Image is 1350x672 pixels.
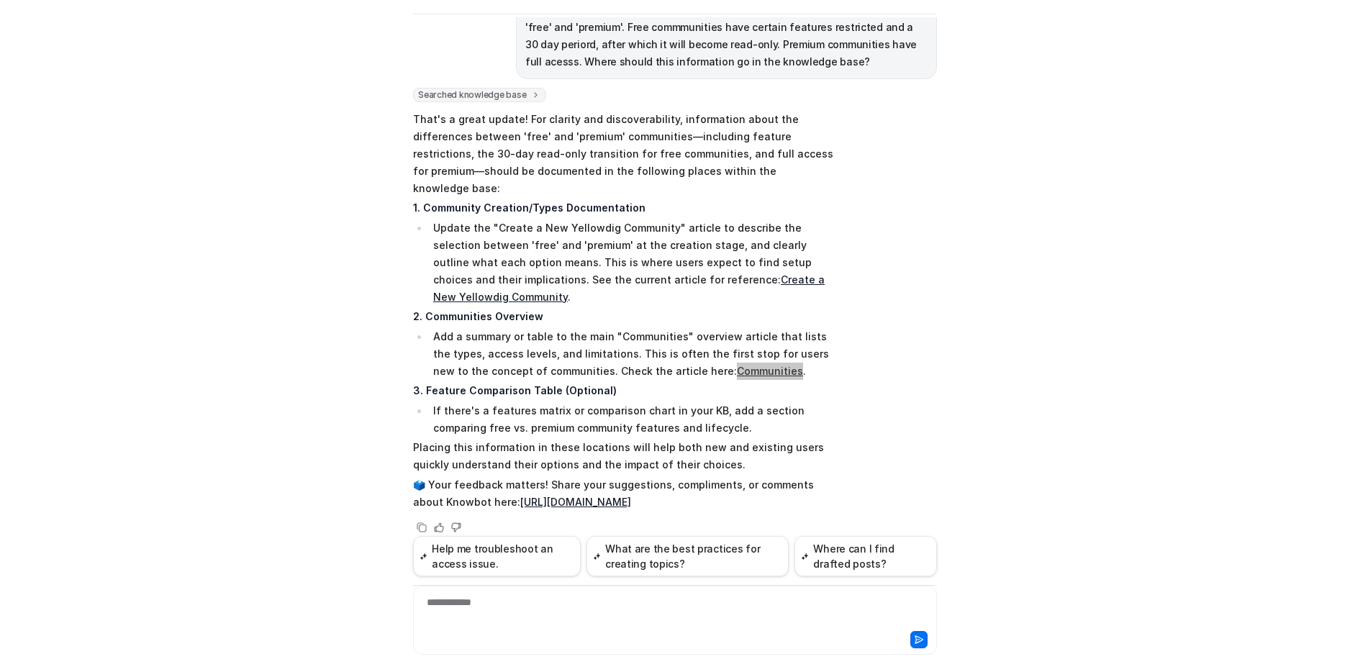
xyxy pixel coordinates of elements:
[429,402,834,437] li: If there's a features matrix or comparison chart in your KB, add a section comparing free vs. pre...
[429,219,834,306] li: Update the "Create a New Yellowdig Community" article to describe the selection between 'free' an...
[737,365,803,377] a: Communities
[520,496,631,508] a: [URL][DOMAIN_NAME]
[429,328,834,380] li: Add a summary or table to the main "Communities" overview article that lists the types, access le...
[413,111,834,197] p: That's a great update! For clarity and discoverability, information about the differences between...
[413,384,617,396] strong: 3. Feature Comparison Table (Optional)
[413,439,834,473] p: Placing this information in these locations will help both new and existing users quickly underst...
[413,536,581,576] button: Help me troubleshoot an access issue.
[413,310,543,322] strong: 2. Communities Overview
[586,536,789,576] button: What are the best practices for creating topics?
[794,536,937,576] button: Where can I find drafted posts?
[413,201,645,214] strong: 1. Community Creation/Types Documentation
[413,88,546,102] span: Searched knowledge base
[413,476,834,511] p: 🗳️ Your feedback matters! Share your suggestions, compliments, or comments about Knowbot here:
[433,273,825,303] a: Create a New Yellowdig Community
